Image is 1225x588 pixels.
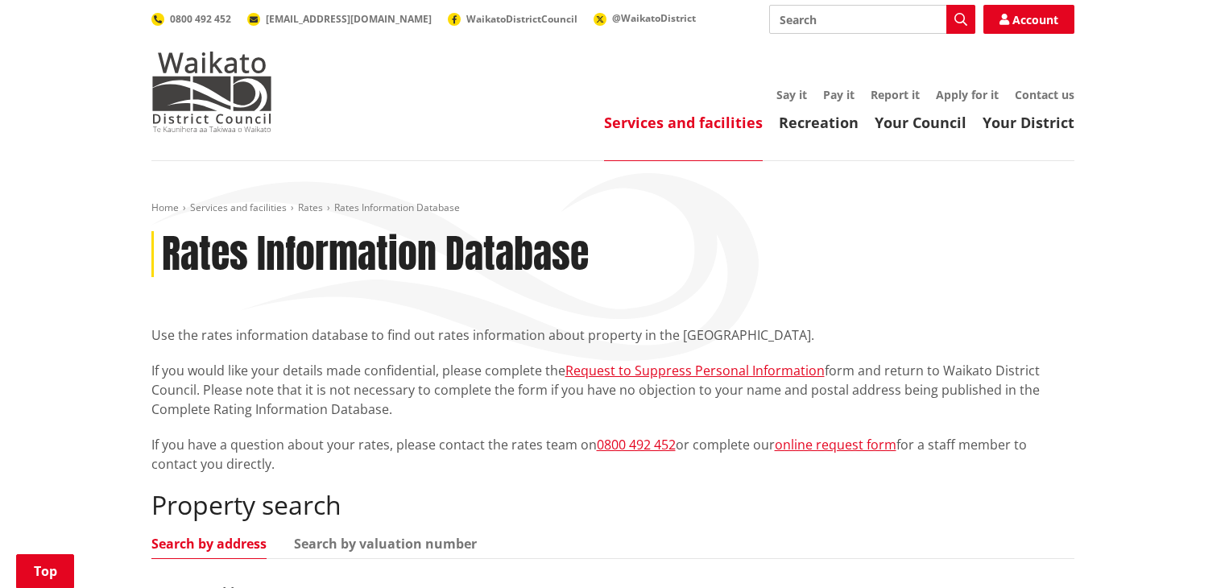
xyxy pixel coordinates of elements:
a: Apply for it [936,87,999,102]
a: Recreation [779,113,859,132]
a: WaikatoDistrictCouncil [448,12,577,26]
span: Rates Information Database [334,201,460,214]
a: Services and facilities [604,113,763,132]
a: online request form [775,436,896,453]
a: 0800 492 452 [151,12,231,26]
a: Request to Suppress Personal Information [565,362,825,379]
a: 0800 492 452 [597,436,676,453]
a: Services and facilities [190,201,287,214]
h1: Rates Information Database [162,231,589,278]
a: Pay it [823,87,855,102]
p: Use the rates information database to find out rates information about property in the [GEOGRAPHI... [151,325,1074,345]
a: Your Council [875,113,966,132]
a: @WaikatoDistrict [594,11,696,25]
a: Your District [983,113,1074,132]
p: If you have a question about your rates, please contact the rates team on or complete our for a s... [151,435,1074,474]
a: Top [16,554,74,588]
p: If you would like your details made confidential, please complete the form and return to Waikato ... [151,361,1074,419]
a: Account [983,5,1074,34]
a: Say it [776,87,807,102]
a: Home [151,201,179,214]
span: WaikatoDistrictCouncil [466,12,577,26]
a: Report it [871,87,920,102]
a: Rates [298,201,323,214]
a: Search by address [151,537,267,550]
input: Search input [769,5,975,34]
span: [EMAIL_ADDRESS][DOMAIN_NAME] [266,12,432,26]
a: [EMAIL_ADDRESS][DOMAIN_NAME] [247,12,432,26]
span: 0800 492 452 [170,12,231,26]
img: Waikato District Council - Te Kaunihera aa Takiwaa o Waikato [151,52,272,132]
h2: Property search [151,490,1074,520]
a: Contact us [1015,87,1074,102]
a: Search by valuation number [294,537,477,550]
span: @WaikatoDistrict [612,11,696,25]
nav: breadcrumb [151,201,1074,215]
